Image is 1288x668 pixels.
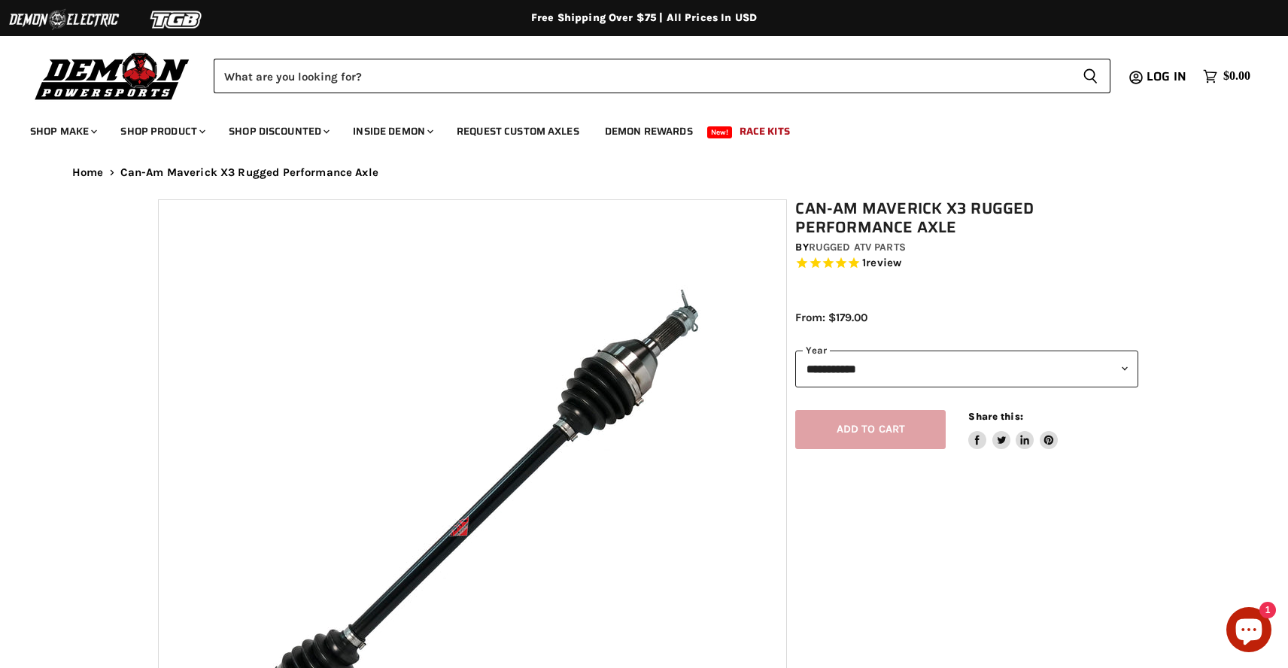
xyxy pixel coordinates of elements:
[1223,69,1250,83] span: $0.00
[445,116,591,147] a: Request Custom Axles
[120,166,378,179] span: Can-Am Maverick X3 Rugged Performance Axle
[8,5,120,34] img: Demon Electric Logo 2
[862,257,901,270] span: 1 reviews
[795,256,1138,272] span: Rated 5.0 out of 5 stars 1 reviews
[1140,70,1195,83] a: Log in
[594,116,704,147] a: Demon Rewards
[120,5,233,34] img: TGB Logo 2
[30,49,195,102] img: Demon Powersports
[42,11,1246,25] div: Free Shipping Over $75 | All Prices In USD
[19,116,106,147] a: Shop Make
[795,199,1138,237] h1: Can-Am Maverick X3 Rugged Performance Axle
[214,59,1110,93] form: Product
[1071,59,1110,93] button: Search
[217,116,339,147] a: Shop Discounted
[342,116,442,147] a: Inside Demon
[72,166,104,179] a: Home
[809,241,906,254] a: Rugged ATV Parts
[1222,607,1276,656] inbox-online-store-chat: Shopify online store chat
[866,257,901,270] span: review
[728,116,801,147] a: Race Kits
[968,410,1058,450] aside: Share this:
[795,239,1138,256] div: by
[968,411,1022,422] span: Share this:
[109,116,214,147] a: Shop Product
[1147,67,1186,86] span: Log in
[707,126,733,138] span: New!
[795,351,1138,387] select: year
[1195,65,1258,87] a: $0.00
[42,166,1246,179] nav: Breadcrumbs
[214,59,1071,93] input: Search
[795,311,867,324] span: From: $179.00
[19,110,1247,147] ul: Main menu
